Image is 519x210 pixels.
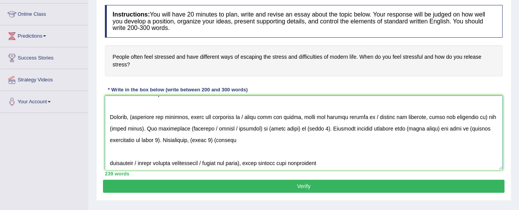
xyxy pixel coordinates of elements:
[0,47,88,66] a: Success Stories
[105,86,250,93] div: * Write in the box below (write between 200 and 300 words)
[103,180,504,193] button: Verify
[113,11,150,18] b: Instructions:
[0,3,88,23] a: Online Class
[0,69,88,88] a: Strategy Videos
[0,91,88,110] a: Your Account
[0,25,88,45] a: Predictions
[105,5,502,38] h4: You will have 20 minutes to plan, write and revise an essay about the topic below. Your response ...
[105,45,502,76] h4: People often feel stressed and have different ways of escaping the stress and difficulties of mod...
[105,170,502,177] div: 239 words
